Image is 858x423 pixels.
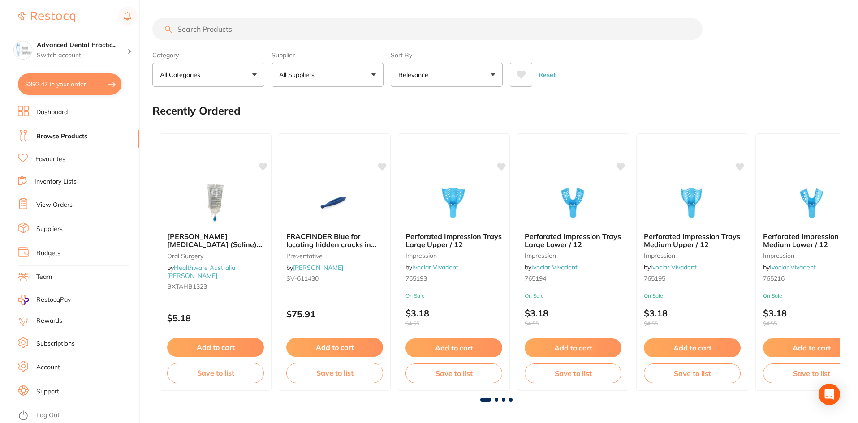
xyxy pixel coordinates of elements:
button: Add to cart [525,338,621,357]
img: Perforated Impression Trays Large Lower / 12 [544,180,602,225]
p: All Categories [160,70,204,79]
button: Add to cart [286,338,383,357]
p: Relevance [398,70,432,79]
b: Perforated Impression Trays Medium Upper / 12 [644,232,741,249]
button: Save to list [525,363,621,383]
a: Healthware Australia [PERSON_NAME] [167,264,235,280]
p: $3.18 [525,308,621,327]
a: View Orders [36,201,73,209]
p: $3.18 [405,308,502,327]
span: $4.55 [405,320,502,327]
a: Ivoclar Vivadent [651,263,697,271]
button: All Suppliers [272,63,384,87]
button: Relevance [391,63,503,87]
p: All Suppliers [279,70,318,79]
small: On Sale [405,293,502,299]
a: Account [36,363,60,372]
p: $75.91 [286,309,383,319]
a: Dashboard [36,108,68,117]
button: Log Out [18,409,137,423]
button: Save to list [286,363,383,383]
small: SV-611430 [286,275,383,282]
b: Baxter Sodium Chloride (Saline) 0.9% For Irrigation Bag - 500ml [167,232,264,249]
a: Log Out [36,411,60,420]
img: Perforated Impression Trays Large Upper / 12 [425,180,483,225]
small: 765195 [644,275,741,282]
b: FRACFINDER Blue for locating hidden cracks in Vital Teeth [286,232,383,249]
small: On Sale [644,293,741,299]
div: Open Intercom Messenger [819,384,840,405]
img: Perforated Impression Trays Medium Lower / 12 [782,180,841,225]
label: Category [152,51,264,59]
button: Reset [536,63,558,87]
button: Add to cart [405,338,502,357]
a: Inventory Lists [34,177,77,186]
button: $392.47 in your order [18,73,121,95]
img: Restocq Logo [18,12,75,22]
a: Restocq Logo [18,7,75,27]
label: Sort By [391,51,503,59]
p: $3.18 [644,308,741,327]
span: $4.55 [644,320,741,327]
img: Baxter Sodium Chloride (Saline) 0.9% For Irrigation Bag - 500ml [186,180,245,225]
img: FRACFINDER Blue for locating hidden cracks in Vital Teeth [306,180,364,225]
span: RestocqPay [36,295,71,304]
span: by [167,264,235,280]
h4: Advanced Dental Practice [37,41,127,50]
p: Switch account [37,51,127,60]
input: Search Products [152,18,703,40]
a: Browse Products [36,132,87,141]
img: Advanced Dental Practice [14,41,32,59]
a: Support [36,387,59,396]
small: impression [525,252,621,259]
button: Save to list [167,363,264,383]
span: $4.55 [525,320,621,327]
button: Add to cart [644,338,741,357]
img: RestocqPay [18,295,29,305]
span: by [525,263,578,271]
b: Perforated Impression Trays Large Lower / 12 [525,232,621,249]
button: Save to list [644,363,741,383]
a: Budgets [36,249,60,258]
small: preventative [286,252,383,260]
a: Favourites [35,155,65,164]
p: $5.18 [167,313,264,323]
h2: Recently Ordered [152,105,241,117]
small: On Sale [525,293,621,299]
span: by [644,263,697,271]
a: [PERSON_NAME] [293,264,343,272]
a: Team [36,273,52,282]
small: impression [644,252,741,259]
span: by [763,263,816,271]
label: Supplier [272,51,384,59]
img: Perforated Impression Trays Medium Upper / 12 [663,180,721,225]
small: 765194 [525,275,621,282]
button: All Categories [152,63,264,87]
a: Subscriptions [36,339,75,348]
small: oral surgery [167,252,264,260]
span: by [405,263,458,271]
a: Ivoclar Vivadent [770,263,816,271]
small: 765193 [405,275,502,282]
button: Add to cart [167,338,264,357]
button: Save to list [405,363,502,383]
span: by [286,264,343,272]
a: Ivoclar Vivadent [412,263,458,271]
a: Rewards [36,316,62,325]
a: Suppliers [36,225,63,234]
a: RestocqPay [18,295,71,305]
b: Perforated Impression Trays Large Upper / 12 [405,232,502,249]
small: impression [405,252,502,259]
small: BXTAHB1323 [167,283,264,290]
a: Ivoclar Vivadent [531,263,578,271]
